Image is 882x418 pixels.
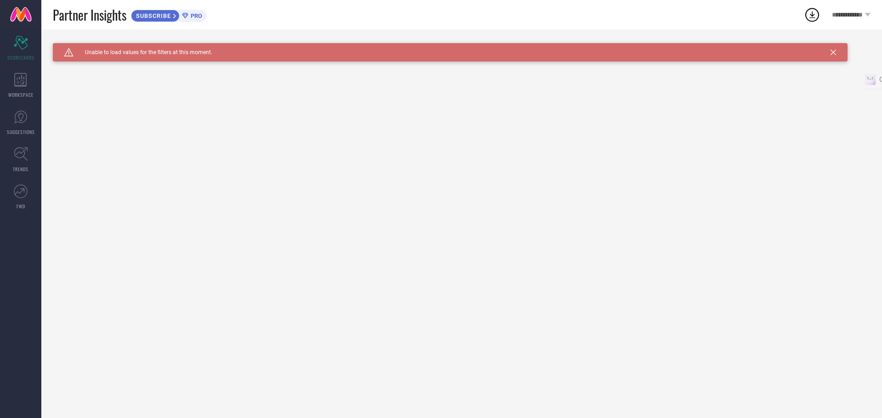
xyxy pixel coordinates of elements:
span: PRO [188,12,202,19]
a: SUBSCRIBEPRO [131,7,207,22]
span: SUGGESTIONS [7,128,35,135]
div: Unable to load filters at this moment. Please try later. [53,43,871,50]
span: SCORECARDS [7,54,34,61]
div: Open download list [804,6,820,23]
span: WORKSPACE [8,91,34,98]
span: Partner Insights [53,6,126,24]
span: Unable to load values for the filters at this moment. [73,49,212,56]
span: FWD [17,203,25,210]
span: SUBSCRIBE [131,12,173,19]
span: TRENDS [13,166,28,173]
